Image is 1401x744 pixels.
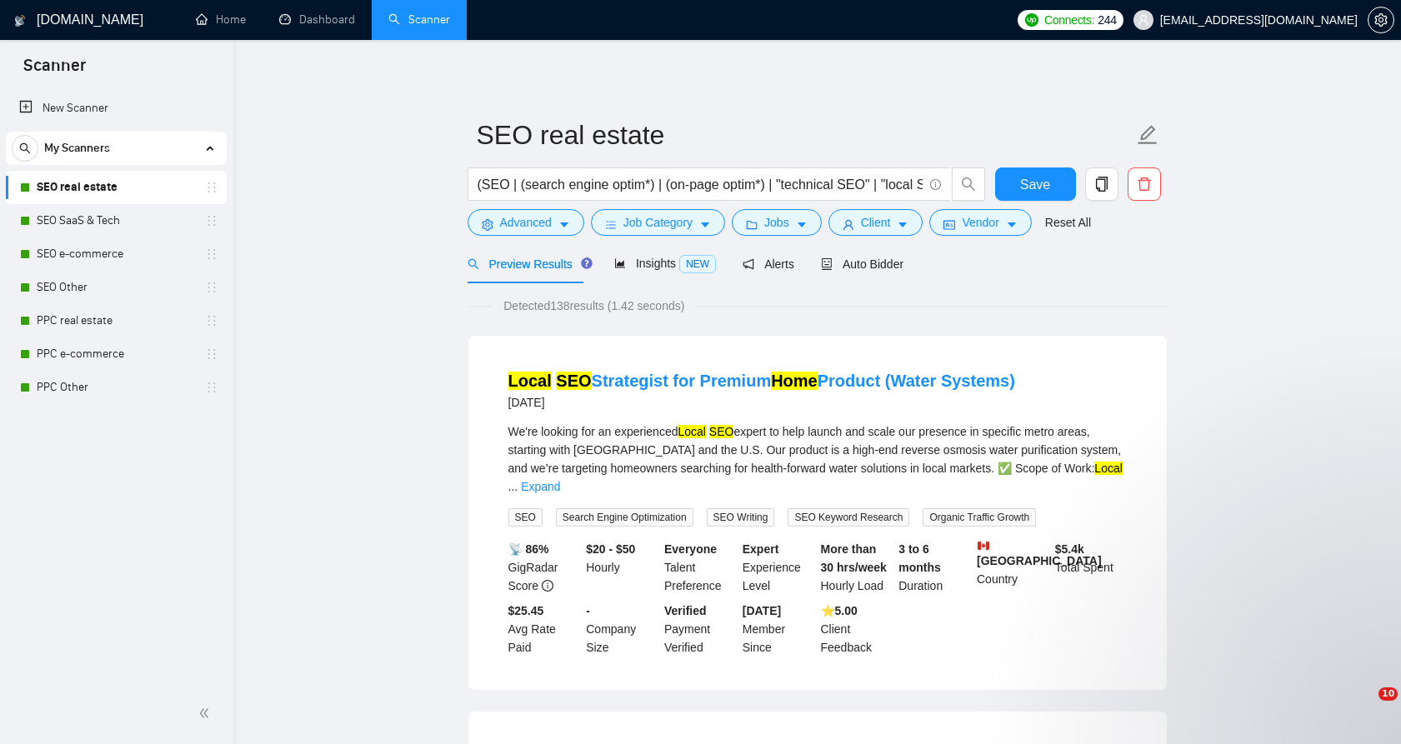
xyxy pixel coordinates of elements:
div: Experience Level [739,540,818,595]
span: double-left [198,705,215,722]
a: Local SEOStrategist for PremiumHomeProduct (Water Systems) [508,372,1015,390]
input: Scanner name... [477,114,1133,156]
img: 🇨🇦 [978,540,989,552]
button: delete [1128,167,1161,201]
b: Verified [664,604,707,617]
span: caret-down [558,218,570,231]
div: Tooltip anchor [579,256,594,271]
b: 3 to 6 months [898,542,941,574]
span: holder [205,281,218,294]
span: robot [821,258,833,270]
span: user [1138,14,1149,26]
b: More than 30 hrs/week [821,542,887,574]
div: Client Feedback [818,602,896,657]
span: Preview Results [468,257,588,271]
span: area-chart [614,257,626,269]
b: $20 - $50 [586,542,635,556]
div: Company Size [583,602,661,657]
span: setting [1368,13,1393,27]
mark: SEO [556,372,591,390]
b: ⭐️ 5.00 [821,604,858,617]
button: idcardVendorcaret-down [929,209,1031,236]
span: Search Engine Optimization [556,508,693,527]
mark: Local [678,425,705,438]
span: holder [205,381,218,394]
button: setting [1368,7,1394,33]
span: caret-down [796,218,808,231]
div: GigRadar Score [505,540,583,595]
button: barsJob Categorycaret-down [591,209,725,236]
b: Expert [743,542,779,556]
a: SEO e-commerce [37,237,195,271]
a: PPC real estate [37,304,195,337]
a: New Scanner [19,92,213,125]
a: Expand [521,480,560,493]
button: copy [1085,167,1118,201]
div: Country [973,540,1052,595]
span: setting [482,218,493,231]
a: setting [1368,13,1394,27]
span: My Scanners [44,132,110,165]
div: Total Spent [1052,540,1130,595]
button: userClientcaret-down [828,209,923,236]
img: logo [14,7,26,34]
button: Save [995,167,1076,201]
span: Advanced [500,213,552,232]
mark: Local [1094,462,1122,475]
div: Hourly Load [818,540,896,595]
span: Insights [614,257,716,270]
button: search [12,135,38,162]
span: bars [605,218,617,231]
div: Hourly [583,540,661,595]
span: holder [205,181,218,194]
span: search [468,258,479,270]
span: info-circle [930,179,941,190]
span: caret-down [897,218,908,231]
span: ... [508,480,518,493]
b: 📡 86% [508,542,549,556]
span: Job Category [623,213,693,232]
button: settingAdvancedcaret-down [468,209,584,236]
a: Reset All [1045,213,1091,232]
a: PPC e-commerce [37,337,195,371]
span: holder [205,247,218,261]
span: notification [743,258,754,270]
b: Everyone [664,542,717,556]
button: folderJobscaret-down [732,209,822,236]
span: Auto Bidder [821,257,903,271]
div: Duration [895,540,973,595]
div: [DATE] [508,392,1015,412]
span: Vendor [962,213,998,232]
span: SEO Keyword Research [788,508,909,527]
img: upwork-logo.png [1025,13,1038,27]
a: dashboardDashboard [279,12,355,27]
span: Scanner [10,53,99,88]
span: edit [1137,124,1158,146]
span: search [953,177,984,192]
iframe: Intercom live chat [1344,687,1384,727]
b: [DATE] [743,604,781,617]
a: SEO Other [37,271,195,304]
a: SEO SaaS & Tech [37,204,195,237]
div: Talent Preference [661,540,739,595]
b: [GEOGRAPHIC_DATA] [977,540,1102,567]
div: Member Since [739,602,818,657]
span: NEW [679,255,716,273]
b: - [586,604,590,617]
b: $ 5.4k [1055,542,1084,556]
span: 244 [1098,11,1116,29]
mark: Home [771,372,818,390]
span: info-circle [542,580,553,592]
li: My Scanners [6,132,227,404]
div: Avg Rate Paid [505,602,583,657]
a: searchScanner [388,12,450,27]
span: search [13,142,38,154]
span: caret-down [1006,218,1018,231]
span: holder [205,314,218,327]
li: New Scanner [6,92,227,125]
span: SEO [508,508,543,527]
div: We're looking for an experienced expert to help launch and scale our presence in specific metro a... [508,422,1127,496]
div: Payment Verified [661,602,739,657]
input: Search Freelance Jobs... [478,174,923,195]
span: Detected 138 results (1.42 seconds) [492,297,696,315]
